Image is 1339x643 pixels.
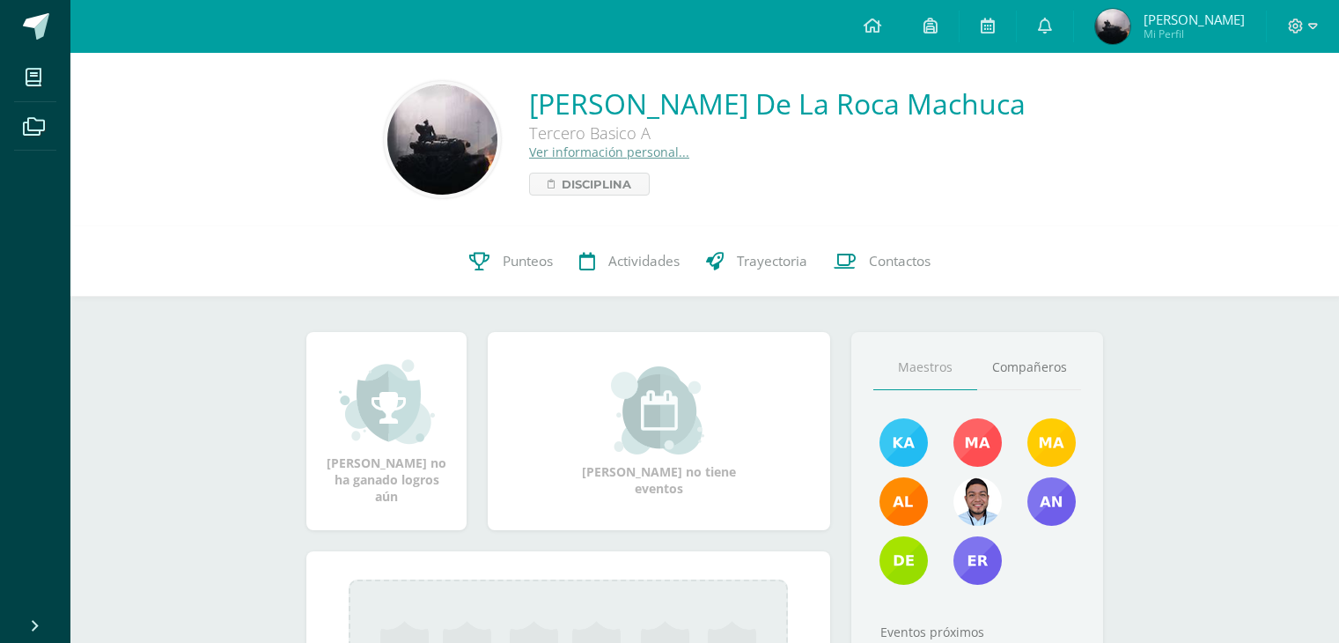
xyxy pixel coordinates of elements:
img: a2e0ca929f695f4a354b935a2dc3553e.png [1095,9,1130,44]
a: [PERSON_NAME] De La Roca Machuca [529,85,1026,122]
span: Punteos [503,252,553,270]
div: Tercero Basico A [529,122,1026,144]
img: 3b51858fa93919ca30eb1aad2d2e7161.png [953,536,1002,585]
img: c020eebe47570ddd332f87e65077e1d5.png [953,418,1002,467]
span: Disciplina [562,174,631,195]
div: [PERSON_NAME] no ha ganado logros aún [324,358,449,505]
img: 13db4c08e544ead93a1678712b735bab.png [879,536,928,585]
a: Punteos [456,226,566,297]
span: Actividades [608,252,680,270]
a: Trayectoria [693,226,820,297]
img: achievement_small.png [339,358,435,446]
a: Compañeros [977,345,1081,390]
img: event_small.png [611,366,707,455]
a: Ver información personal... [529,144,689,160]
a: Contactos [820,226,944,297]
a: Maestros [873,345,977,390]
img: 5b69ea46538634a852163c0590dc3ff7.png [1027,477,1076,526]
div: [PERSON_NAME] no tiene eventos [571,366,747,497]
img: 6bf64b0700033a2ca3395562ad6aa597.png [953,477,1002,526]
span: Contactos [869,252,931,270]
img: d015825c49c7989f71d1fd9a85bb1a15.png [879,477,928,526]
a: Disciplina [529,173,650,196]
a: Actividades [566,226,693,297]
img: a7b23dcea14b35f9bfe955e27e35b100.png [387,85,497,195]
img: 1c285e60f6ff79110def83009e9e501a.png [879,418,928,467]
img: f5bcdfe112135d8e2907dab10a7547e4.png [1027,418,1076,467]
span: Trayectoria [737,252,807,270]
span: [PERSON_NAME] [1144,11,1245,28]
div: Eventos próximos [873,624,1081,640]
span: Mi Perfil [1144,26,1245,41]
